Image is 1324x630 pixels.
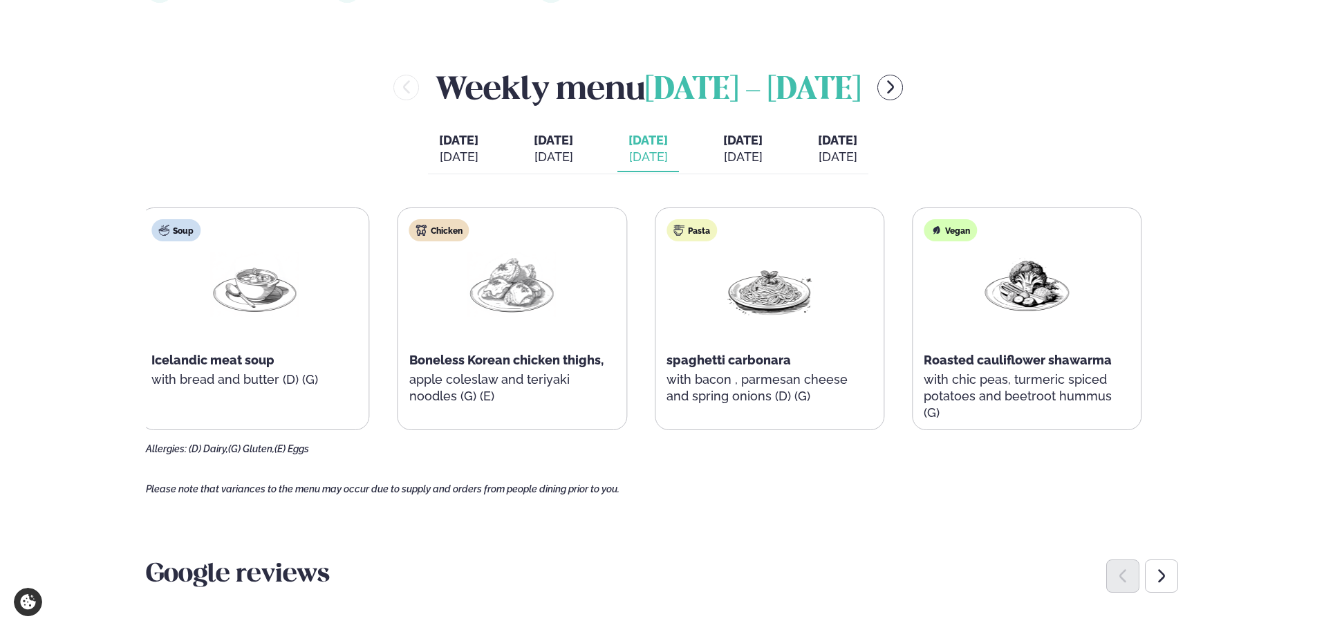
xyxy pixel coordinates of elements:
[189,443,228,454] span: (D) Dairy,
[151,219,201,241] div: Soup
[439,133,478,147] span: [DATE]
[146,483,619,494] span: Please note that variances to the menu may occur due to supply and orders from people dining prio...
[146,443,187,454] span: Allergies:
[409,353,604,367] span: Boneless Korean chicken thighs,
[151,371,357,388] p: with bread and butter (D) (G)
[931,225,942,236] img: Vegan.svg
[409,371,615,405] p: apple coleslaw and teriyaki noodles (G) (E)
[628,149,668,165] div: [DATE]
[924,219,977,241] div: Vegan
[416,225,427,236] img: chicken.svg
[228,443,274,454] span: (G) Gluten,
[725,252,814,317] img: Spagetti.png
[274,443,309,454] span: (E) Eggs
[673,225,684,236] img: pasta.svg
[877,75,903,100] button: menu-btn-right
[210,252,299,317] img: Soup.png
[151,353,274,367] span: Icelandic meat soup
[818,149,857,165] div: [DATE]
[666,219,717,241] div: Pasta
[617,127,679,172] button: [DATE] [DATE]
[712,127,774,172] button: [DATE] [DATE]
[666,371,873,405] p: with bacon , parmesan cheese and spring onions (D) (G)
[645,75,861,106] span: [DATE] - [DATE]
[723,149,763,165] div: [DATE]
[534,149,573,165] div: [DATE]
[723,133,763,147] span: [DATE]
[1106,559,1139,593] div: Previous slide
[468,252,557,317] img: Chicken-thighs.png
[409,219,469,241] div: Chicken
[818,133,857,147] span: [DATE]
[14,588,42,616] a: Cookie settings
[158,225,169,236] img: soup.svg
[428,127,489,172] button: [DATE] [DATE]
[436,65,861,110] h2: Weekly menu
[924,353,1112,367] span: Roasted cauliflower shawarma
[534,133,573,147] span: [DATE]
[1145,559,1178,593] div: Next slide
[982,252,1071,317] img: Vegan.png
[146,559,1178,592] h3: Google reviews
[523,127,584,172] button: [DATE] [DATE]
[807,127,868,172] button: [DATE] [DATE]
[924,371,1130,421] p: with chic peas, turmeric spiced potatoes and beetroot hummus (G)
[666,353,791,367] span: spaghetti carbonara
[439,149,478,165] div: [DATE]
[628,132,668,149] span: [DATE]
[393,75,419,100] button: menu-btn-left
